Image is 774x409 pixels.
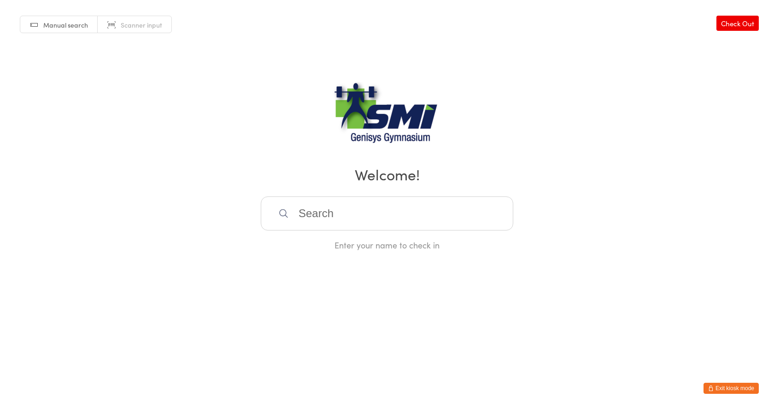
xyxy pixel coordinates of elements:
button: Exit kiosk mode [704,383,759,394]
a: Check Out [716,16,759,31]
img: Genisys Gym [329,82,445,151]
input: Search [261,196,513,230]
h2: Welcome! [9,164,765,184]
span: Scanner input [121,20,162,29]
span: Manual search [43,20,88,29]
div: Enter your name to check in [261,239,513,251]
